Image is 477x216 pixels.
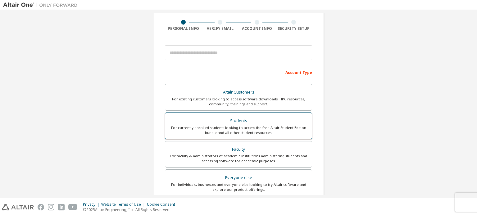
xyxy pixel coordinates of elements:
[165,67,312,77] div: Account Type
[169,154,308,163] div: For faculty & administrators of academic institutions administering students and accessing softwa...
[58,204,65,210] img: linkedin.svg
[3,2,81,8] img: Altair One
[165,26,202,31] div: Personal Info
[38,204,44,210] img: facebook.svg
[169,97,308,107] div: For existing customers looking to access software downloads, HPC resources, community, trainings ...
[275,26,312,31] div: Security Setup
[238,26,275,31] div: Account Info
[83,207,179,212] p: © 2025 Altair Engineering, Inc. All Rights Reserved.
[169,88,308,97] div: Altair Customers
[83,202,101,207] div: Privacy
[147,202,179,207] div: Cookie Consent
[169,182,308,192] div: For individuals, businesses and everyone else looking to try Altair software and explore our prod...
[169,173,308,182] div: Everyone else
[202,26,239,31] div: Verify Email
[2,204,34,210] img: altair_logo.svg
[169,125,308,135] div: For currently enrolled students looking to access the free Altair Student Edition bundle and all ...
[48,204,54,210] img: instagram.svg
[169,145,308,154] div: Faculty
[68,204,77,210] img: youtube.svg
[169,117,308,125] div: Students
[101,202,147,207] div: Website Terms of Use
